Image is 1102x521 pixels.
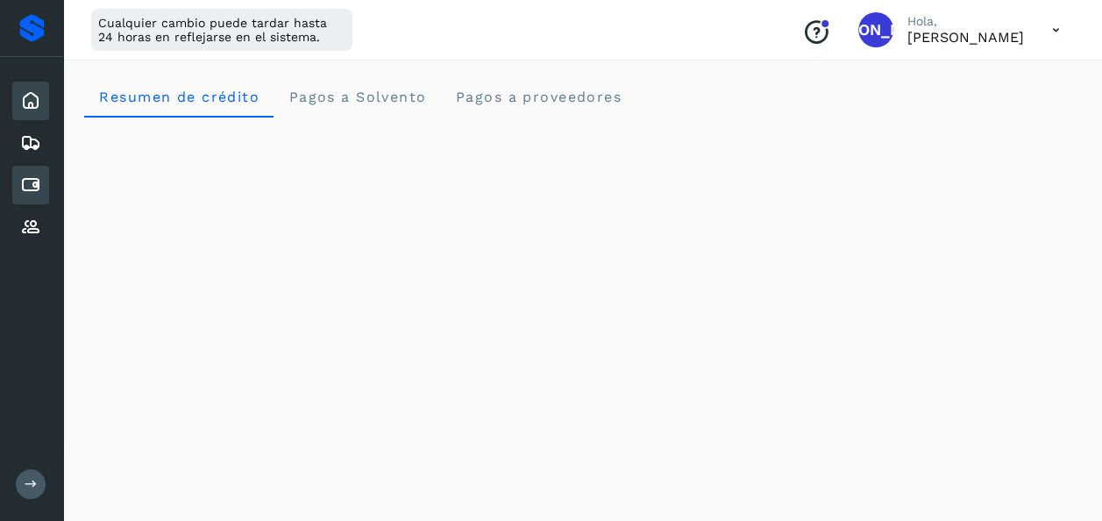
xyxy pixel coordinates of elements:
[907,14,1024,29] p: Hola,
[98,89,260,105] span: Resumen de crédito
[288,89,426,105] span: Pagos a Solvento
[454,89,622,105] span: Pagos a proveedores
[12,124,49,162] div: Embarques
[12,166,49,204] div: Cuentas por pagar
[907,29,1024,46] p: Jaime Amaro
[12,82,49,120] div: Inicio
[12,208,49,246] div: Proveedores
[91,9,352,51] div: Cualquier cambio puede tardar hasta 24 horas en reflejarse en el sistema.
